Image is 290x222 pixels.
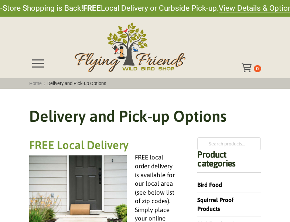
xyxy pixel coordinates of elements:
a: Squirrel Proof Products [197,196,233,212]
img: Flying Friends Wild Bird Shop Logo [75,23,185,72]
h4: Product categories [197,150,261,173]
span: 0 [256,66,259,71]
a: Home [27,81,44,86]
h2: FREE Local Delivery [29,137,177,153]
span: : [27,81,109,86]
div: Toggle Off Canvas Content [29,54,47,72]
span: Delivery and Pick-up Options [45,81,109,86]
strong: FREE [83,4,101,13]
div: Toggle Off Canvas Content [242,63,254,72]
a: Bird Food [197,181,222,188]
h1: Delivery and Pick-up Options [29,105,261,127]
input: Search products… [197,137,261,150]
